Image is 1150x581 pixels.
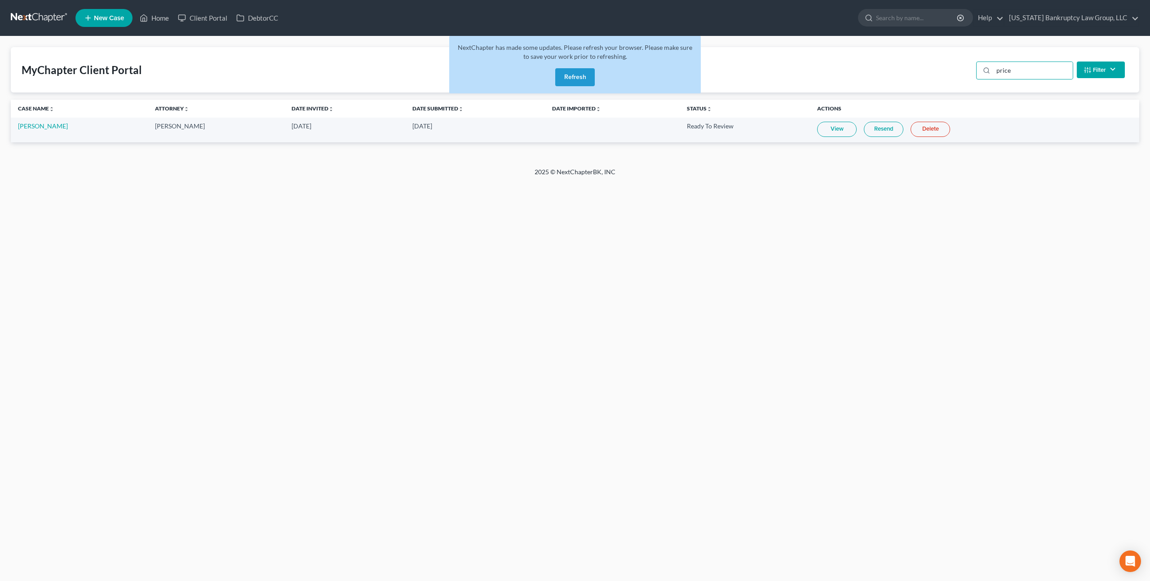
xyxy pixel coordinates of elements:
td: [PERSON_NAME] [148,118,285,142]
i: unfold_more [458,106,464,112]
a: Home [135,10,173,26]
i: unfold_more [596,106,601,112]
a: Help [973,10,1004,26]
a: Date Importedunfold_more [552,105,601,112]
span: NextChapter has made some updates. Please refresh your browser. Please make sure to save your wor... [458,44,692,60]
a: Attorneyunfold_more [155,105,189,112]
a: [PERSON_NAME] [18,122,68,130]
i: unfold_more [49,106,54,112]
a: [US_STATE] Bankruptcy Law Group, LLC [1004,10,1139,26]
a: Date Invitedunfold_more [292,105,334,112]
input: Search by name... [876,9,958,26]
a: Case Nameunfold_more [18,105,54,112]
div: Open Intercom Messenger [1119,550,1141,572]
a: Statusunfold_more [687,105,712,112]
i: unfold_more [707,106,712,112]
span: [DATE] [412,122,432,130]
a: Resend [864,122,903,137]
a: Delete [911,122,950,137]
div: MyChapter Client Portal [22,63,142,77]
button: Refresh [555,68,595,86]
td: Ready To Review [680,118,810,142]
i: unfold_more [184,106,189,112]
i: unfold_more [328,106,334,112]
a: DebtorCC [232,10,283,26]
span: [DATE] [292,122,311,130]
button: Filter [1077,62,1125,78]
th: Actions [810,100,1139,118]
div: 2025 © NextChapterBK, INC [319,167,831,184]
a: Client Portal [173,10,232,26]
a: View [817,122,857,137]
span: New Case [94,15,124,22]
input: Search... [993,62,1073,79]
a: Date Submittedunfold_more [412,105,464,112]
